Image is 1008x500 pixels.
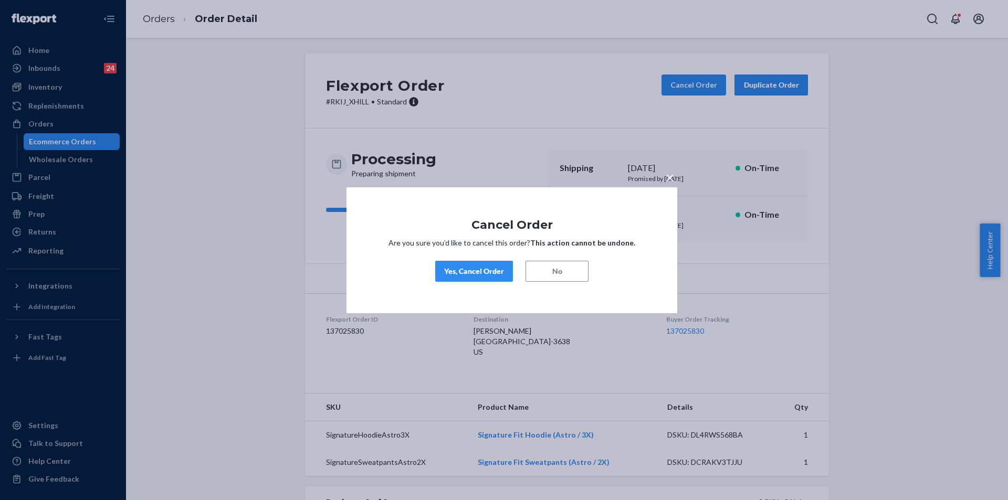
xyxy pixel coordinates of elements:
[378,218,646,231] h1: Cancel Order
[666,168,674,186] span: ×
[530,238,635,247] strong: This action cannot be undone.
[444,266,504,276] div: Yes, Cancel Order
[378,238,646,248] p: Are you sure you’d like to cancel this order?
[435,261,513,282] button: Yes, Cancel Order
[526,261,589,282] button: No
